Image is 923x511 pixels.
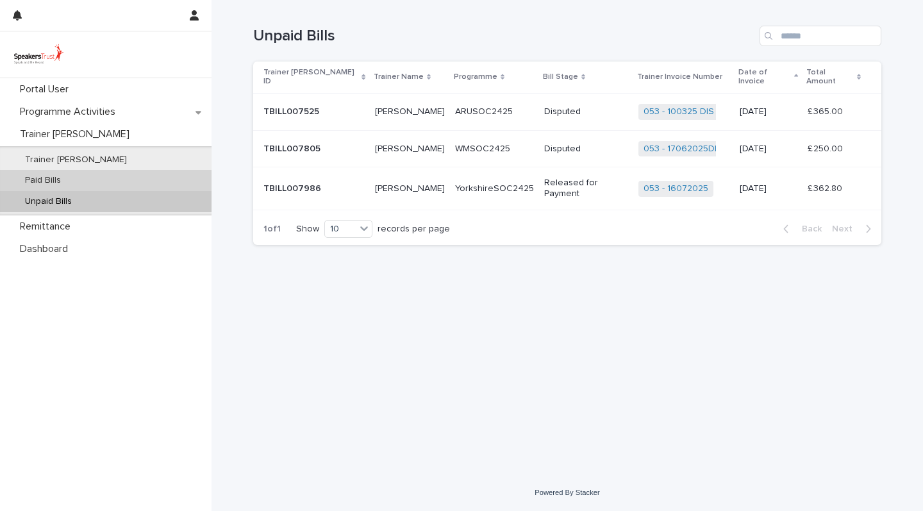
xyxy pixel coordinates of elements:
p: Trainer [PERSON_NAME] ID [263,65,358,89]
p: Paid Bills [15,175,71,186]
p: Released for Payment [544,178,628,199]
p: [PERSON_NAME] [375,141,447,155]
p: Show [296,224,319,235]
p: YorkshireSOC2425 [455,181,536,194]
p: [DATE] [740,144,797,155]
img: UVamC7uQTJC0k9vuxGLS [10,42,67,67]
span: Back [794,224,822,233]
input: Search [760,26,881,46]
p: TBILL007805 [263,141,323,155]
a: 053 - 100325 DIS [644,106,714,117]
p: [PERSON_NAME] [375,181,447,194]
p: Date of Invoice [738,65,791,89]
p: 1 of 1 [253,214,291,245]
tr: TBILL007986TBILL007986 [PERSON_NAME][PERSON_NAME] YorkshireSOC2425YorkshireSOC2425 Released for P... [253,167,881,210]
p: Disputed [544,106,628,117]
p: Trainer Name [374,70,424,84]
p: TBILL007525 [263,104,322,117]
button: Next [827,223,881,235]
p: Total Amount [806,65,854,89]
p: Programme Activities [15,106,126,118]
p: £ 365.00 [808,104,845,117]
p: records per page [378,224,450,235]
p: WMSOC2425 [455,141,513,155]
p: TBILL007986 [263,181,324,194]
a: 053 - 17062025DIS [644,144,722,155]
p: Disputed [544,144,628,155]
tr: TBILL007805TBILL007805 [PERSON_NAME][PERSON_NAME] WMSOC2425WMSOC2425 Disputed053 - 17062025DIS [D... [253,130,881,167]
p: Unpaid Bills [15,196,82,207]
p: [PERSON_NAME] [375,104,447,117]
p: Portal User [15,83,79,96]
div: 10 [325,222,356,236]
p: £ 362.80 [808,181,845,194]
p: Dashboard [15,243,78,255]
p: Programme [454,70,497,84]
p: Trainer [PERSON_NAME] [15,155,137,165]
p: [DATE] [740,183,797,194]
h1: Unpaid Bills [253,27,754,46]
button: Back [773,223,827,235]
p: Trainer Invoice Number [637,70,722,84]
a: Powered By Stacker [535,489,599,496]
span: Next [832,224,860,233]
p: ARUSOC2425 [455,104,515,117]
p: Trainer [PERSON_NAME] [15,128,140,140]
tr: TBILL007525TBILL007525 [PERSON_NAME][PERSON_NAME] ARUSOC2425ARUSOC2425 Disputed053 - 100325 DIS [... [253,93,881,130]
p: Remittance [15,221,81,233]
a: 053 - 16072025 [644,183,708,194]
p: [DATE] [740,106,797,117]
p: £ 250.00 [808,141,845,155]
p: Bill Stage [543,70,578,84]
